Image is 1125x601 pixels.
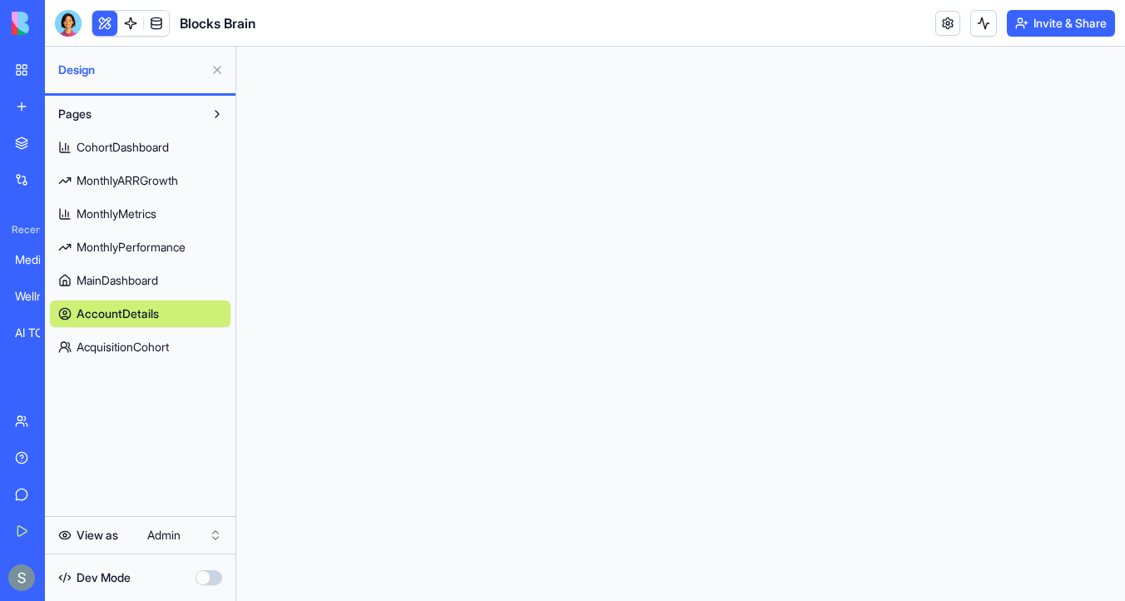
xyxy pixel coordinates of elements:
span: MonthlyPerformance [77,239,186,256]
img: ACg8ocKnDTHbS00rqwWSHQfXf8ia04QnQtz5EDX_Ef5UNrjqV-k=s96-c [8,564,35,591]
span: Blocks Brain [180,13,255,33]
span: Dev Mode [77,569,131,586]
button: Invite & Share [1007,10,1115,37]
a: Medical Shift Manager [5,243,72,276]
span: MonthlyMetrics [77,206,156,222]
span: MainDashboard [77,272,158,289]
span: Recent [5,223,40,236]
span: Pages [58,106,92,122]
button: Pages [50,101,204,127]
a: MonthlyARRGrowth [50,167,230,194]
span: AccountDetails [77,305,159,322]
a: WellnessOS [5,280,72,313]
span: View as [77,527,118,544]
a: AcquisitionCohort [50,334,230,360]
span: Design [58,62,204,78]
span: AcquisitionCohort [77,339,169,355]
a: CohortDashboard [50,134,230,161]
div: Medical Shift Manager [15,251,62,268]
div: AI TODO List [15,325,62,341]
a: MainDashboard [50,267,230,294]
img: logo [12,12,115,35]
a: MonthlyMetrics [50,201,230,227]
a: MonthlyPerformance [50,234,230,261]
a: AccountDetails [50,300,230,327]
span: MonthlyARRGrowth [77,172,178,189]
div: WellnessOS [15,288,62,305]
span: CohortDashboard [77,139,169,156]
a: AI TODO List [5,316,72,350]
